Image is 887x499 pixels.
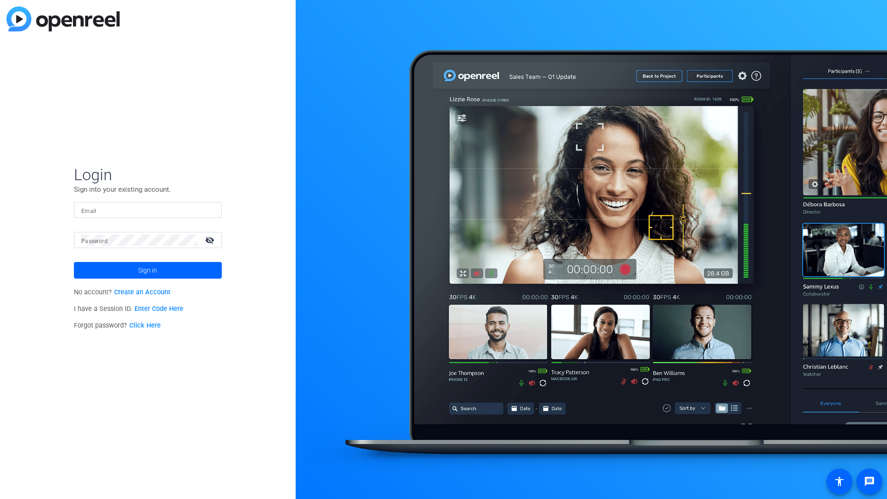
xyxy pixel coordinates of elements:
input: Enter Email Address [81,205,214,216]
span: I have a Session ID. [74,305,183,313]
span: Sign in [138,259,157,282]
a: Enter Code Here [134,305,183,313]
span: Login [74,165,222,184]
span: No account? [74,288,170,296]
a: Click Here [129,322,161,329]
button: Sign in [74,262,222,279]
mat-label: Email [81,208,97,214]
mat-icon: visibility_off [200,233,222,247]
mat-icon: message [864,476,875,487]
a: Create an Account [114,288,170,296]
mat-icon: accessibility [834,476,845,487]
span: Forgot password? [74,322,161,329]
p: Sign into your existing account. [74,184,222,195]
img: blue-gradient.svg [6,6,120,31]
mat-label: Password [81,238,108,244]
